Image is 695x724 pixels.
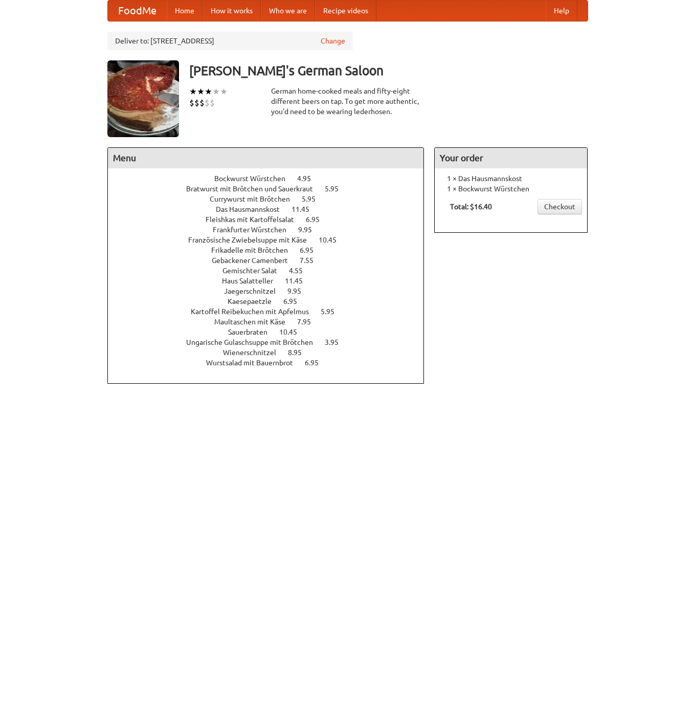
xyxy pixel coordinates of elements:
a: Gebackener Camenbert 7.55 [212,256,332,265]
span: Gemischter Salat [222,267,287,275]
span: 5.95 [325,185,349,193]
span: 4.55 [289,267,313,275]
a: Wienerschnitzel 8.95 [223,348,321,357]
a: Französische Zwiebelsuppe mit Käse 10.45 [188,236,355,244]
span: 6.95 [283,297,307,305]
span: Currywurst mit Brötchen [210,195,300,203]
span: Bockwurst Würstchen [214,174,296,183]
span: 9.95 [298,226,322,234]
a: Maultaschen mit Käse 7.95 [214,318,330,326]
span: Französische Zwiebelsuppe mit Käse [188,236,317,244]
li: ★ [212,86,220,97]
a: Kartoffel Reibekuchen mit Apfelmus 5.95 [191,308,353,316]
span: Sauerbraten [228,328,278,336]
a: Jaegerschnitzel 9.95 [224,287,320,295]
span: Fleishkas mit Kartoffelsalat [206,215,304,224]
a: Kaesepaetzle 6.95 [228,297,316,305]
a: Help [546,1,577,21]
span: Kartoffel Reibekuchen mit Apfelmus [191,308,319,316]
span: Das Hausmannskost [216,205,290,213]
span: Gebackener Camenbert [212,256,298,265]
span: Bratwurst mit Brötchen und Sauerkraut [186,185,323,193]
a: Ungarische Gulaschsuppe mit Brötchen 3.95 [186,338,357,346]
b: Total: $16.40 [450,203,492,211]
a: FoodMe [108,1,167,21]
li: $ [199,97,205,108]
span: 6.95 [305,359,329,367]
span: Frikadelle mit Brötchen [211,246,298,254]
span: Maultaschen mit Käse [214,318,296,326]
span: 10.45 [279,328,307,336]
a: Currywurst mit Brötchen 5.95 [210,195,334,203]
span: Wurstsalad mit Bauernbrot [206,359,303,367]
li: ★ [220,86,228,97]
a: Haus Salatteller 11.45 [222,277,322,285]
a: Checkout [537,199,582,214]
span: 9.95 [287,287,311,295]
span: 4.95 [297,174,321,183]
span: 5.95 [321,308,345,316]
span: 11.45 [292,205,320,213]
li: $ [210,97,215,108]
h4: Menu [108,148,424,168]
a: Frankfurter Würstchen 9.95 [213,226,331,234]
li: 1 × Bockwurst Würstchen [440,184,582,194]
div: German home-cooked meals and fifty-eight different beers on tap. To get more authentic, you'd nee... [271,86,424,117]
li: $ [189,97,194,108]
li: ★ [197,86,205,97]
a: Change [321,36,345,46]
span: Jaegerschnitzel [224,287,286,295]
a: Recipe videos [315,1,376,21]
span: Kaesepaetzle [228,297,282,305]
a: Bratwurst mit Brötchen und Sauerkraut 5.95 [186,185,357,193]
span: Wienerschnitzel [223,348,286,357]
span: 10.45 [319,236,347,244]
li: 1 × Das Hausmannskost [440,173,582,184]
span: 6.95 [300,246,324,254]
h3: [PERSON_NAME]'s German Saloon [189,60,588,81]
a: Fleishkas mit Kartoffelsalat 6.95 [206,215,339,224]
span: 3.95 [325,338,349,346]
a: Gemischter Salat 4.55 [222,267,322,275]
img: angular.jpg [107,60,179,137]
span: 5.95 [302,195,326,203]
a: Home [167,1,203,21]
li: $ [194,97,199,108]
span: Haus Salatteller [222,277,283,285]
h4: Your order [435,148,587,168]
span: 8.95 [288,348,312,357]
span: 7.95 [297,318,321,326]
a: Frikadelle mit Brötchen 6.95 [211,246,332,254]
a: Wurstsalad mit Bauernbrot 6.95 [206,359,338,367]
div: Deliver to: [STREET_ADDRESS] [107,32,353,50]
span: 6.95 [306,215,330,224]
a: Sauerbraten 10.45 [228,328,316,336]
li: ★ [189,86,197,97]
a: Who we are [261,1,315,21]
span: Ungarische Gulaschsuppe mit Brötchen [186,338,323,346]
span: 11.45 [285,277,313,285]
a: Das Hausmannskost 11.45 [216,205,328,213]
span: 7.55 [300,256,324,265]
a: Bockwurst Würstchen 4.95 [214,174,330,183]
li: ★ [205,86,212,97]
li: $ [205,97,210,108]
span: Frankfurter Würstchen [213,226,297,234]
a: How it works [203,1,261,21]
